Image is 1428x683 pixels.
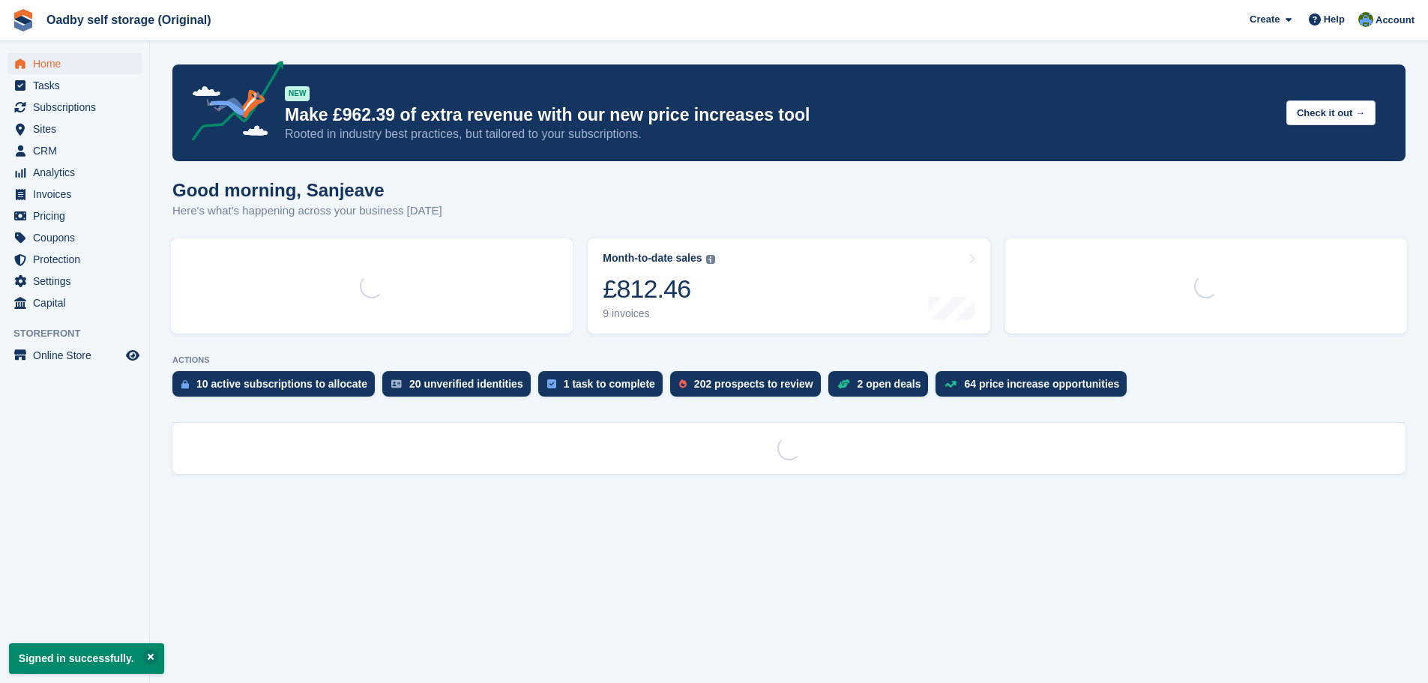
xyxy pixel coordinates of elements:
[1324,12,1345,27] span: Help
[409,378,523,390] div: 20 unverified identities
[181,379,189,389] img: active_subscription_to_allocate_icon-d502201f5373d7db506a760aba3b589e785aa758c864c3986d89f69b8ff3...
[33,184,123,205] span: Invoices
[964,378,1119,390] div: 64 price increase opportunities
[1286,100,1376,125] button: Check it out →
[33,292,123,313] span: Capital
[172,371,382,404] a: 10 active subscriptions to allocate
[670,371,828,404] a: 202 prospects to review
[172,180,442,200] h1: Good morning, Sanjeave
[1358,12,1373,27] img: Sanjeave Nagra
[179,61,284,146] img: price-adjustments-announcement-icon-8257ccfd72463d97f412b2fc003d46551f7dbcb40ab6d574587a9cd5c0d94...
[858,378,921,390] div: 2 open deals
[13,326,149,341] span: Storefront
[7,162,142,183] a: menu
[1250,12,1280,27] span: Create
[33,162,123,183] span: Analytics
[7,184,142,205] a: menu
[7,227,142,248] a: menu
[603,252,702,265] div: Month-to-date sales
[7,249,142,270] a: menu
[7,140,142,161] a: menu
[33,53,123,74] span: Home
[603,274,714,304] div: £812.46
[1376,13,1415,28] span: Account
[7,345,142,366] a: menu
[33,97,123,118] span: Subscriptions
[9,643,164,674] p: Signed in successfully.
[936,371,1134,404] a: 64 price increase opportunities
[33,118,123,139] span: Sites
[40,7,217,32] a: Oadby self storage (Original)
[7,75,142,96] a: menu
[33,75,123,96] span: Tasks
[837,379,850,389] img: deal-1b604bf984904fb50ccaf53a9ad4b4a5d6e5aea283cecdc64d6e3604feb123c2.svg
[538,371,670,404] a: 1 task to complete
[172,355,1406,365] p: ACTIONS
[828,371,936,404] a: 2 open deals
[679,379,687,388] img: prospect-51fa495bee0391a8d652442698ab0144808aea92771e9ea1ae160a38d050c398.svg
[706,255,715,264] img: icon-info-grey-7440780725fd019a000dd9b08b2336e03edf1995a4989e88bcd33f0948082b44.svg
[7,205,142,226] a: menu
[7,118,142,139] a: menu
[7,271,142,292] a: menu
[33,249,123,270] span: Protection
[33,227,123,248] span: Coupons
[945,381,956,388] img: price_increase_opportunities-93ffe204e8149a01c8c9dc8f82e8f89637d9d84a8eef4429ea346261dce0b2c0.svg
[285,86,310,101] div: NEW
[33,271,123,292] span: Settings
[547,379,556,388] img: task-75834270c22a3079a89374b754ae025e5fb1db73e45f91037f5363f120a921f8.svg
[124,346,142,364] a: Preview store
[7,97,142,118] a: menu
[603,307,714,320] div: 9 invoices
[12,9,34,31] img: stora-icon-8386f47178a22dfd0bd8f6a31ec36ba5ce8667c1dd55bd0f319d3a0aa187defe.svg
[33,140,123,161] span: CRM
[382,371,538,404] a: 20 unverified identities
[588,238,989,334] a: Month-to-date sales £812.46 9 invoices
[172,202,442,220] p: Here's what's happening across your business [DATE]
[33,345,123,366] span: Online Store
[391,379,402,388] img: verify_identity-adf6edd0f0f0b5bbfe63781bf79b02c33cf7c696d77639b501bdc392416b5a36.svg
[285,126,1274,142] p: Rooted in industry best practices, but tailored to your subscriptions.
[196,378,367,390] div: 10 active subscriptions to allocate
[7,53,142,74] a: menu
[564,378,655,390] div: 1 task to complete
[7,292,142,313] a: menu
[285,104,1274,126] p: Make £962.39 of extra revenue with our new price increases tool
[33,205,123,226] span: Pricing
[694,378,813,390] div: 202 prospects to review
